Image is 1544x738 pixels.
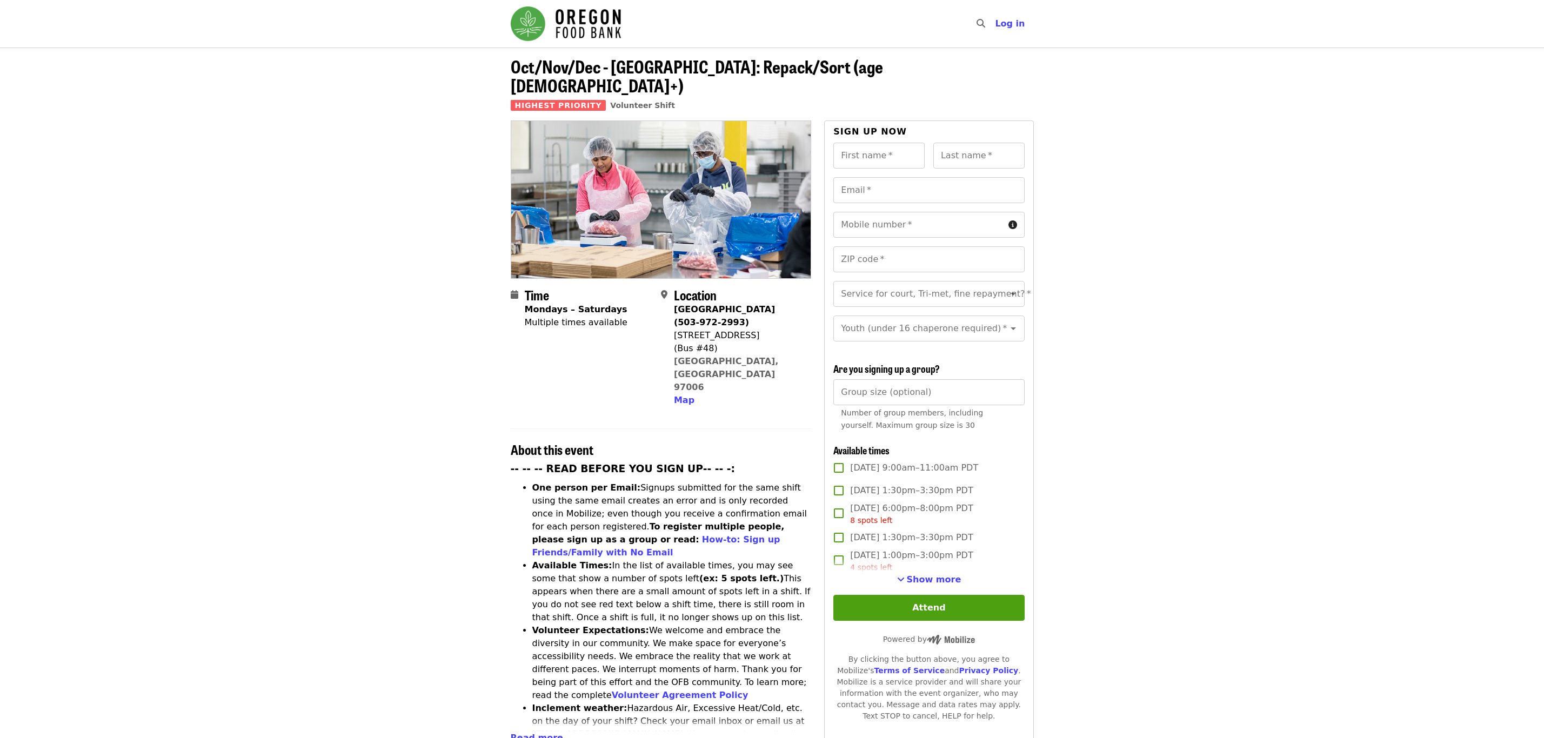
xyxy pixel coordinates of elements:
div: By clicking the button above, you agree to Mobilize's and . Mobilize is a service provider and wi... [833,654,1024,722]
li: We welcome and embrace the diversity in our community. We make space for everyone’s accessibility... [532,624,812,702]
img: Oct/Nov/Dec - Beaverton: Repack/Sort (age 10+) organized by Oregon Food Bank [511,121,811,278]
span: 4 spots left [850,563,892,572]
span: Sign up now [833,126,907,137]
a: Volunteer Agreement Policy [612,690,748,700]
input: ZIP code [833,246,1024,272]
span: Highest Priority [511,100,606,111]
span: 8 spots left [850,516,892,525]
span: Available times [833,443,890,457]
span: Are you signing up a group? [833,361,940,375]
i: calendar icon [511,290,518,300]
span: [DATE] 1:30pm–3:30pm PDT [850,484,973,497]
div: (Bus #48) [674,342,803,355]
span: [DATE] 1:30pm–3:30pm PDT [850,531,973,544]
li: In the list of available times, you may see some that show a number of spots left This appears wh... [532,559,812,624]
strong: Inclement weather: [532,703,627,713]
span: About this event [511,440,593,459]
input: First name [833,143,925,169]
i: map-marker-alt icon [661,290,667,300]
span: [DATE] 1:00pm–3:00pm PDT [850,549,973,573]
i: search icon [977,18,985,29]
input: Email [833,177,1024,203]
strong: -- -- -- READ BEFORE YOU SIGN UP-- -- -: [511,463,736,474]
img: Powered by Mobilize [927,635,975,645]
span: Map [674,395,694,405]
strong: Available Times: [532,560,612,571]
span: Oct/Nov/Dec - [GEOGRAPHIC_DATA]: Repack/Sort (age [DEMOGRAPHIC_DATA]+) [511,53,883,98]
span: [DATE] 6:00pm–8:00pm PDT [850,502,973,526]
a: [GEOGRAPHIC_DATA], [GEOGRAPHIC_DATA] 97006 [674,356,779,392]
button: Log in [986,13,1033,35]
span: Powered by [883,635,975,643]
span: Show more [907,574,961,585]
li: Signups submitted for the same shift using the same email creates an error and is only recorded o... [532,481,812,559]
span: [DATE] 9:00am–11:00am PDT [850,461,978,474]
input: Last name [933,143,1025,169]
strong: To register multiple people, please sign up as a group or read: [532,521,785,545]
a: How-to: Sign up Friends/Family with No Email [532,534,780,558]
button: Map [674,394,694,407]
strong: [GEOGRAPHIC_DATA] (503-972-2993) [674,304,775,327]
strong: (ex: 5 spots left.) [699,573,784,583]
span: Location [674,285,717,304]
strong: One person per Email: [532,482,641,493]
span: Time [525,285,549,304]
div: [STREET_ADDRESS] [674,329,803,342]
button: Open [1006,321,1021,336]
button: Open [1006,286,1021,301]
a: Volunteer Shift [610,101,675,110]
input: Mobile number [833,212,1004,238]
button: Attend [833,595,1024,621]
a: Privacy Policy [959,666,1018,675]
input: [object Object] [833,379,1024,405]
button: See more timeslots [897,573,961,586]
strong: Mondays – Saturdays [525,304,627,314]
strong: Volunteer Expectations: [532,625,650,635]
div: Multiple times available [525,316,627,329]
img: Oregon Food Bank - Home [511,6,621,41]
span: Number of group members, including yourself. Maximum group size is 30 [841,408,983,430]
input: Search [992,11,1000,37]
span: Log in [995,18,1025,29]
a: Terms of Service [874,666,945,675]
i: circle-info icon [1008,220,1017,230]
